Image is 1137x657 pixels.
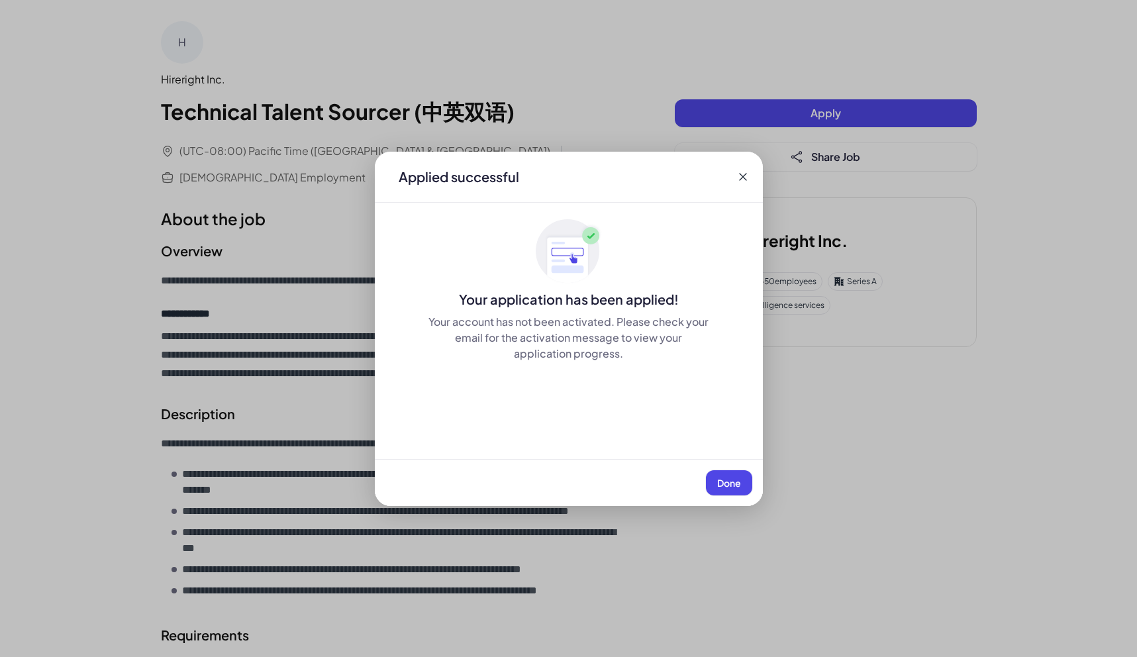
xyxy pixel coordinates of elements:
[706,470,752,495] button: Done
[536,219,602,285] img: ApplyedMaskGroup3.svg
[428,314,710,362] div: Your account has not been activated. Please check your email for the activation message to view y...
[399,168,519,186] div: Applied successful
[717,477,741,489] span: Done
[375,290,763,309] div: Your application has been applied!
